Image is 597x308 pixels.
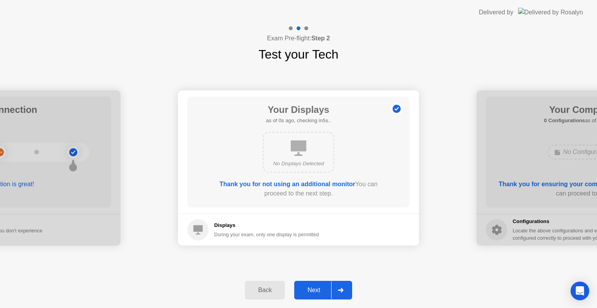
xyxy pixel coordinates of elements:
b: Thank you for not using an additional monitor [220,181,355,187]
button: Back [245,281,285,299]
h4: Exam Pre-flight: [267,34,330,43]
h1: Your Displays [266,103,331,117]
div: Open Intercom Messenger [571,282,589,300]
h5: Displays [214,221,319,229]
b: Step 2 [311,35,330,42]
div: Back [247,287,283,294]
div: You can proceed to the next step. [209,180,388,198]
h1: Test your Tech [258,45,339,64]
img: Delivered by Rosalyn [518,8,583,17]
h5: as of 0s ago, checking in5s.. [266,117,331,125]
button: Next [294,281,352,299]
div: Next [297,287,331,294]
div: Delivered by [479,8,513,17]
div: No Displays Detected [270,160,327,168]
div: During your exam, only one display is permitted [214,231,319,238]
